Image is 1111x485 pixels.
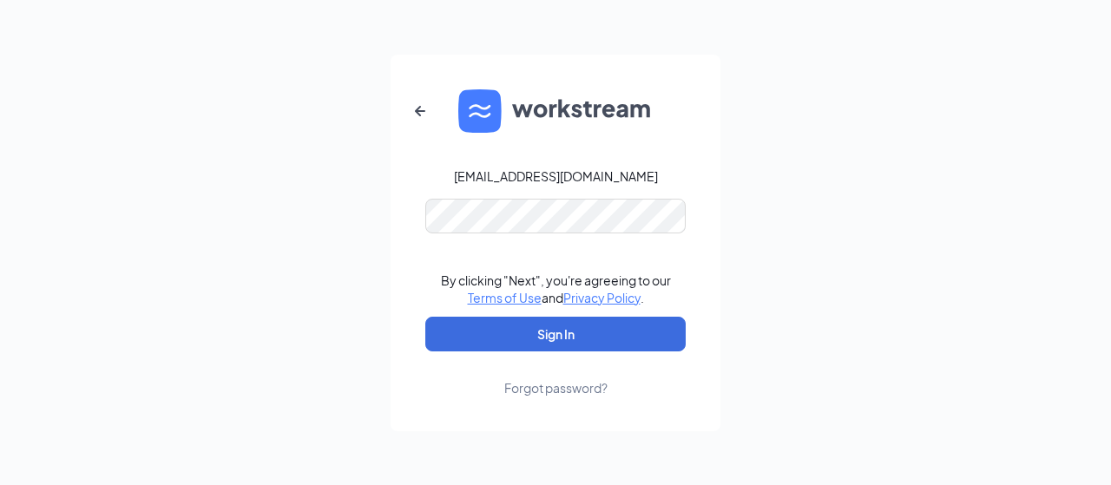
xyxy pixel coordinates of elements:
div: [EMAIL_ADDRESS][DOMAIN_NAME] [454,167,658,185]
svg: ArrowLeftNew [410,101,431,121]
a: Privacy Policy [563,290,641,305]
a: Forgot password? [504,351,608,397]
div: By clicking "Next", you're agreeing to our and . [441,272,671,306]
a: Terms of Use [468,290,542,305]
button: Sign In [425,317,686,351]
button: ArrowLeftNew [399,90,441,132]
img: WS logo and Workstream text [458,89,653,133]
div: Forgot password? [504,379,608,397]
